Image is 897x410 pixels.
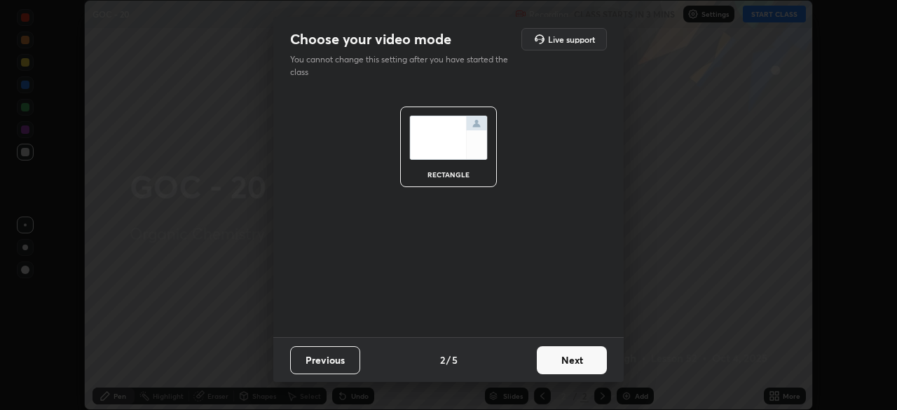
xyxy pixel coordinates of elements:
[446,353,451,367] h4: /
[537,346,607,374] button: Next
[290,53,517,78] p: You cannot change this setting after you have started the class
[409,116,488,160] img: normalScreenIcon.ae25ed63.svg
[420,171,477,178] div: rectangle
[290,346,360,374] button: Previous
[290,30,451,48] h2: Choose your video mode
[440,353,445,367] h4: 2
[548,35,595,43] h5: Live support
[452,353,458,367] h4: 5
